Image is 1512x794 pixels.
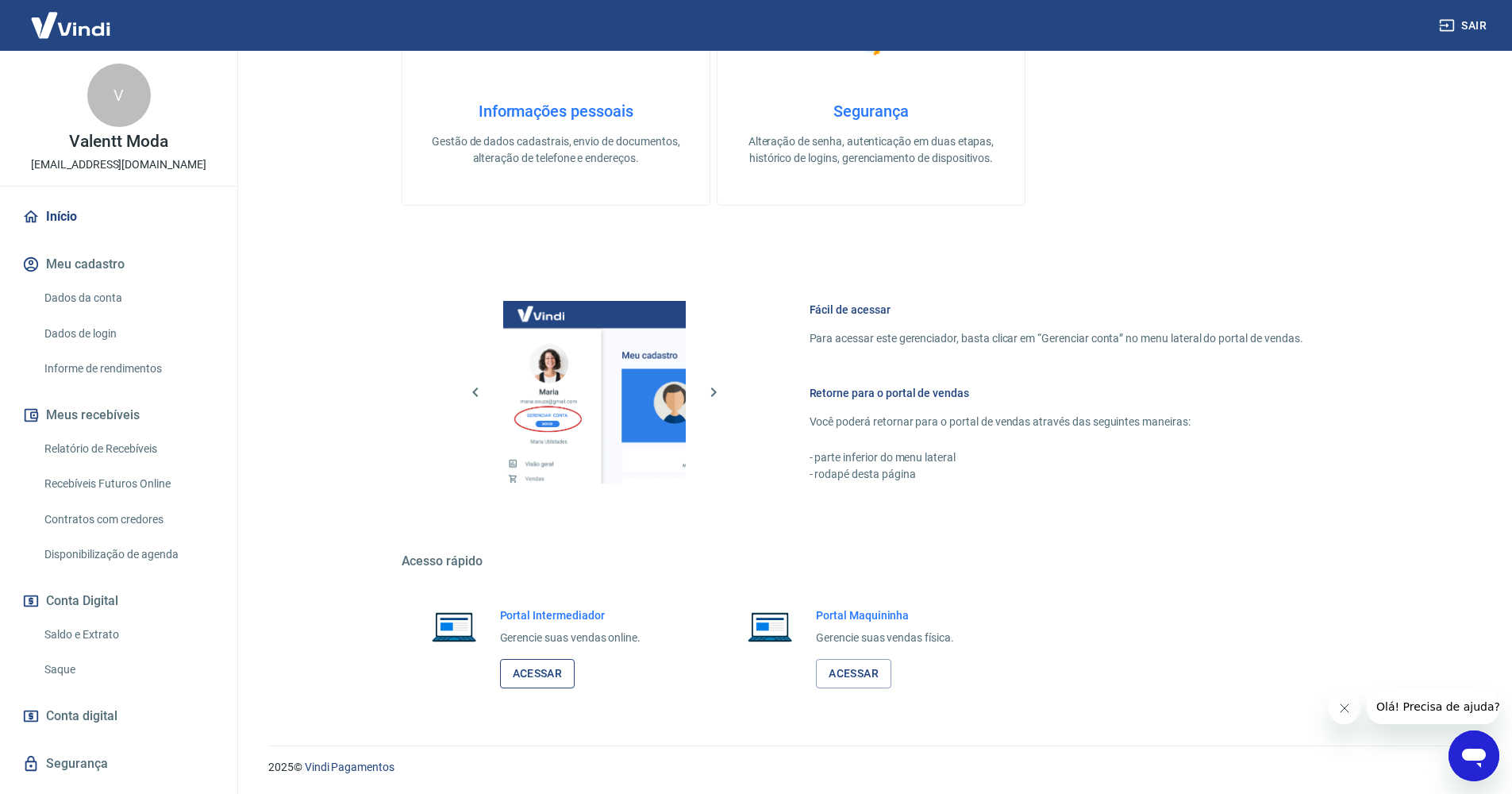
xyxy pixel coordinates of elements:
a: Dados de login [38,318,218,350]
p: Valentt Moda [69,133,167,150]
h6: Portal Maquininha [816,607,954,623]
button: Meus recebíveis [19,398,218,433]
h6: Portal Intermediador [500,607,641,623]
button: Meu cadastro [19,247,218,282]
a: Segurança [19,746,218,781]
a: Recebíveis Futuros Online [38,468,218,500]
a: Relatório de Recebíveis [38,433,218,465]
a: Contratos com credores [38,503,218,536]
div: V [87,64,151,127]
img: Imagem da dashboard mostrando o botão de gerenciar conta na sidebar no lado esquerdo [503,301,686,484]
p: Gerencie suas vendas online. [500,630,641,646]
h6: Fácil de acessar [810,302,1303,318]
iframe: Botão para abrir a janela de mensagens [1449,730,1499,781]
h4: Segurança [743,102,999,121]
img: Imagem de um notebook aberto [421,607,487,646]
iframe: Mensagem da empresa [1367,689,1499,724]
iframe: Fechar mensagem [1329,692,1360,724]
a: Saque [38,653,218,686]
h4: Informações pessoais [428,102,684,121]
h6: Retorne para o portal de vendas [810,385,1303,401]
a: Disponibilização de agenda [38,538,218,571]
a: Vindi Pagamentos [305,761,394,773]
p: Gerencie suas vendas física. [816,630,954,646]
p: - rodapé desta página [810,466,1303,483]
p: Você poderá retornar para o portal de vendas através das seguintes maneiras: [810,414,1303,430]
button: Sair [1436,11,1493,40]
a: Início [19,199,218,234]
a: Dados da conta [38,282,218,314]
span: Olá! Precisa de ajuda? [10,11,133,24]
a: Acessar [500,659,575,688]
p: [EMAIL_ADDRESS][DOMAIN_NAME] [31,156,206,173]
button: Conta Digital [19,584,218,619]
span: Conta digital [46,705,117,727]
a: Conta digital [19,699,218,734]
p: Para acessar este gerenciador, basta clicar em “Gerenciar conta” no menu lateral do portal de ven... [810,330,1303,347]
img: Imagem de um notebook aberto [737,607,803,646]
p: 2025 © [268,759,1474,776]
img: Vindi [19,1,122,49]
h5: Acesso rápido [402,553,1341,569]
a: Saldo e Extrato [38,619,218,651]
a: Informe de rendimentos [38,353,218,385]
a: Acessar [816,659,891,688]
p: - parte inferior do menu lateral [810,449,1303,466]
p: Alteração de senha, autenticação em duas etapas, histórico de logins, gerenciamento de dispositivos. [743,133,999,167]
p: Gestão de dados cadastrais, envio de documentos, alteração de telefone e endereços. [428,133,684,167]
